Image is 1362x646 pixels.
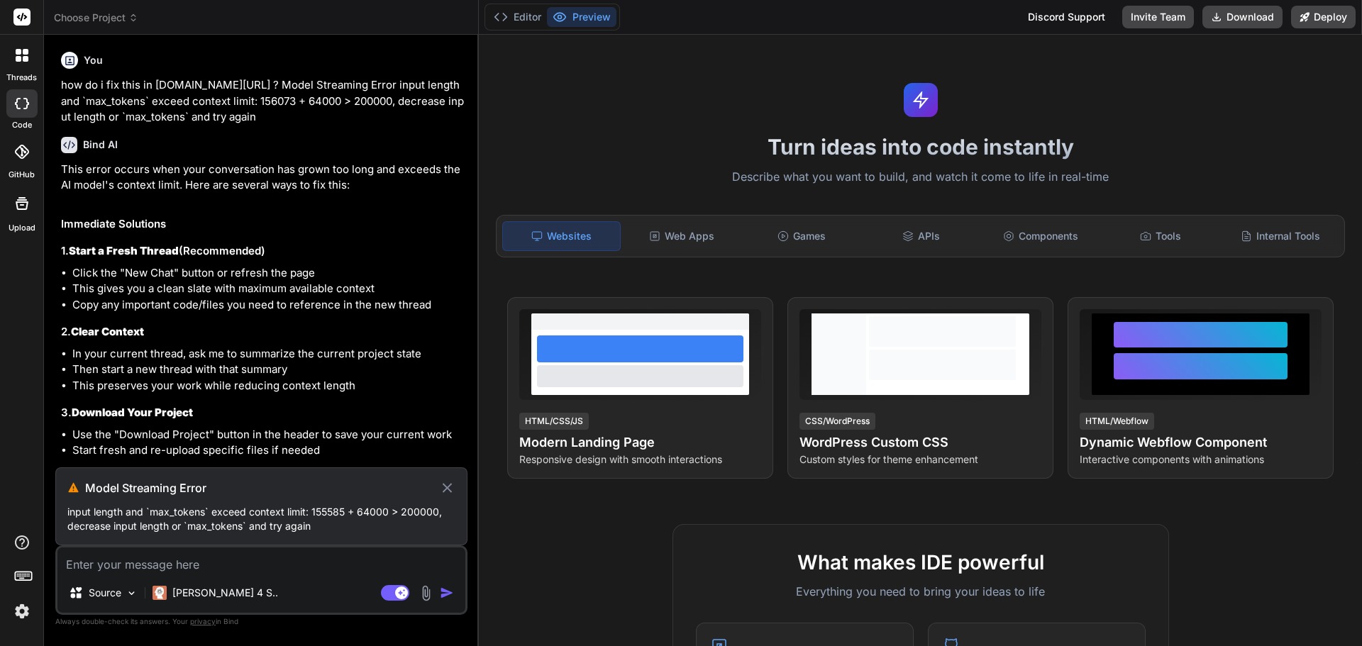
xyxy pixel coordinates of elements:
[61,77,465,126] p: how do i fix this in [DOMAIN_NAME][URL] ? Model Streaming Error input length and `max_tokens` exc...
[61,162,465,194] p: This error occurs when your conversation has grown too long and exceeds the AI model's context li...
[190,617,216,625] span: privacy
[1080,413,1154,430] div: HTML/Webflow
[487,134,1353,160] h1: Turn ideas into code instantly
[72,427,465,443] li: Use the "Download Project" button in the header to save your current work
[69,244,179,257] strong: Start a Fresh Thread
[696,547,1146,577] h2: What makes IDE powerful
[61,324,465,340] h3: 2.
[1202,6,1283,28] button: Download
[519,452,761,467] p: Responsive design with smooth interactions
[126,587,138,599] img: Pick Models
[72,378,465,394] li: This preserves your work while reducing context length
[153,586,167,600] img: Claude 4 Sonnet
[71,325,144,338] strong: Clear Context
[10,599,34,623] img: settings
[743,221,860,251] div: Games
[799,413,875,430] div: CSS/WordPress
[1102,221,1219,251] div: Tools
[67,505,455,533] p: input length and `max_tokens` exceed context limit: 155585 + 64000 > 200000, decrease input lengt...
[799,433,1041,452] h4: WordPress Custom CSS
[72,346,465,362] li: In your current thread, ask me to summarize the current project state
[72,442,465,459] li: Start fresh and re-upload specific files if needed
[863,221,980,251] div: APIs
[12,119,32,131] label: code
[1080,452,1322,467] p: Interactive components with animations
[799,452,1041,467] p: Custom styles for theme enhancement
[85,479,439,496] h3: Model Streaming Error
[547,7,616,27] button: Preview
[72,265,465,282] li: Click the "New Chat" button or refresh the page
[54,11,138,25] span: Choose Project
[1122,6,1194,28] button: Invite Team
[418,585,434,601] img: attachment
[61,216,465,233] h2: Immediate Solutions
[1222,221,1339,251] div: Internal Tools
[72,406,193,419] strong: Download Your Project
[519,413,589,430] div: HTML/CSS/JS
[61,243,465,260] h3: 1. (Recommended)
[1080,433,1322,452] h4: Dynamic Webflow Component
[9,169,35,181] label: GitHub
[72,281,465,297] li: This gives you a clean slate with maximum available context
[6,72,37,84] label: threads
[519,433,761,452] h4: Modern Landing Page
[9,222,35,234] label: Upload
[72,362,465,378] li: Then start a new thread with that summary
[696,583,1146,600] p: Everything you need to bring your ideas to life
[172,586,278,600] p: [PERSON_NAME] 4 S..
[72,297,465,313] li: Copy any important code/files you need to reference in the new thread
[1019,6,1114,28] div: Discord Support
[982,221,1100,251] div: Components
[488,7,547,27] button: Editor
[487,168,1353,186] p: Describe what you want to build, and watch it come to life in real-time
[440,586,454,600] img: icon
[83,138,118,152] h6: Bind AI
[61,405,465,421] h3: 3.
[502,221,621,251] div: Websites
[55,615,467,628] p: Always double-check its answers. Your in Bind
[1291,6,1356,28] button: Deploy
[89,586,121,600] p: Source
[624,221,741,251] div: Web Apps
[84,53,103,67] h6: You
